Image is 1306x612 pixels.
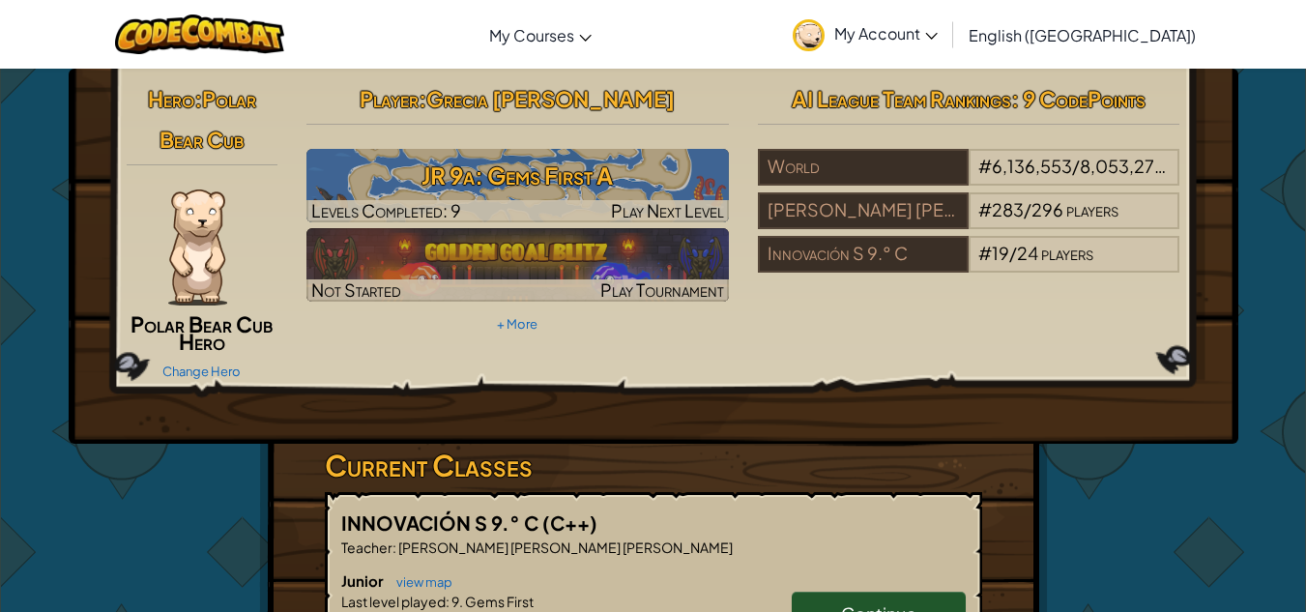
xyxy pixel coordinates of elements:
span: 296 [1031,198,1063,220]
div: Innovación S 9.° C [758,236,969,273]
span: Polar Bear Cub Hero [131,310,273,355]
a: view map [387,574,452,590]
span: # [978,155,992,177]
img: avatar [793,19,825,51]
span: Polar Bear Cub [160,85,256,153]
span: 283 [992,198,1024,220]
span: / [1072,155,1080,177]
span: Grecia [PERSON_NAME] [426,85,675,112]
span: : [392,539,396,556]
span: # [978,242,992,264]
span: / [1009,242,1017,264]
a: Change Hero [162,364,241,379]
span: Levels Completed: 9 [311,199,461,221]
span: : [419,85,426,112]
span: Play Next Level [611,199,724,221]
span: Gems First [463,593,534,610]
img: Polar-bear-cub-paper-doll.png [168,189,227,306]
span: / [1024,198,1031,220]
img: JR 9a: Gems First A [306,149,729,222]
a: + More [497,316,537,332]
span: (C++) [542,510,597,535]
span: 24 [1017,242,1038,264]
span: players [1066,198,1118,220]
div: World [758,149,969,186]
span: players [1170,155,1222,177]
span: Not Started [311,278,401,301]
span: Junior [341,571,387,590]
a: Play Next Level [306,149,729,222]
span: 19 [992,242,1009,264]
a: English ([GEOGRAPHIC_DATA]) [959,9,1205,61]
span: [PERSON_NAME] [PERSON_NAME] [PERSON_NAME] [396,539,733,556]
span: : [446,593,450,610]
a: My Courses [479,9,601,61]
span: Player [360,85,419,112]
span: Hero [148,85,194,112]
span: AI League Team Rankings [792,85,1011,112]
a: World#6,136,553/8,053,270players [758,167,1180,189]
span: 8,053,270 [1080,155,1167,177]
span: 9. [450,593,463,610]
span: : [194,85,202,112]
a: [PERSON_NAME] [PERSON_NAME] [PERSON_NAME]#283/296players [758,211,1180,233]
h3: JR 9a: Gems First A [306,154,729,197]
span: My Account [834,23,938,44]
span: My Courses [489,25,574,45]
span: Teacher [341,539,392,556]
span: players [1041,242,1093,264]
a: Innovación S 9.° C#19/24players [758,254,1180,277]
h3: Current Classes [325,444,982,487]
span: Last level played [341,593,446,610]
span: English ([GEOGRAPHIC_DATA]) [969,25,1196,45]
a: My Account [783,4,947,65]
div: [PERSON_NAME] [PERSON_NAME] [PERSON_NAME] [758,192,969,229]
img: Golden Goal [306,228,729,302]
span: INNOVACIÓN S 9.° C [341,510,542,535]
span: # [978,198,992,220]
span: Play Tournament [600,278,724,301]
a: Not StartedPlay Tournament [306,228,729,302]
span: : 9 CodePoints [1011,85,1146,112]
span: 6,136,553 [992,155,1072,177]
img: CodeCombat logo [115,15,284,54]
